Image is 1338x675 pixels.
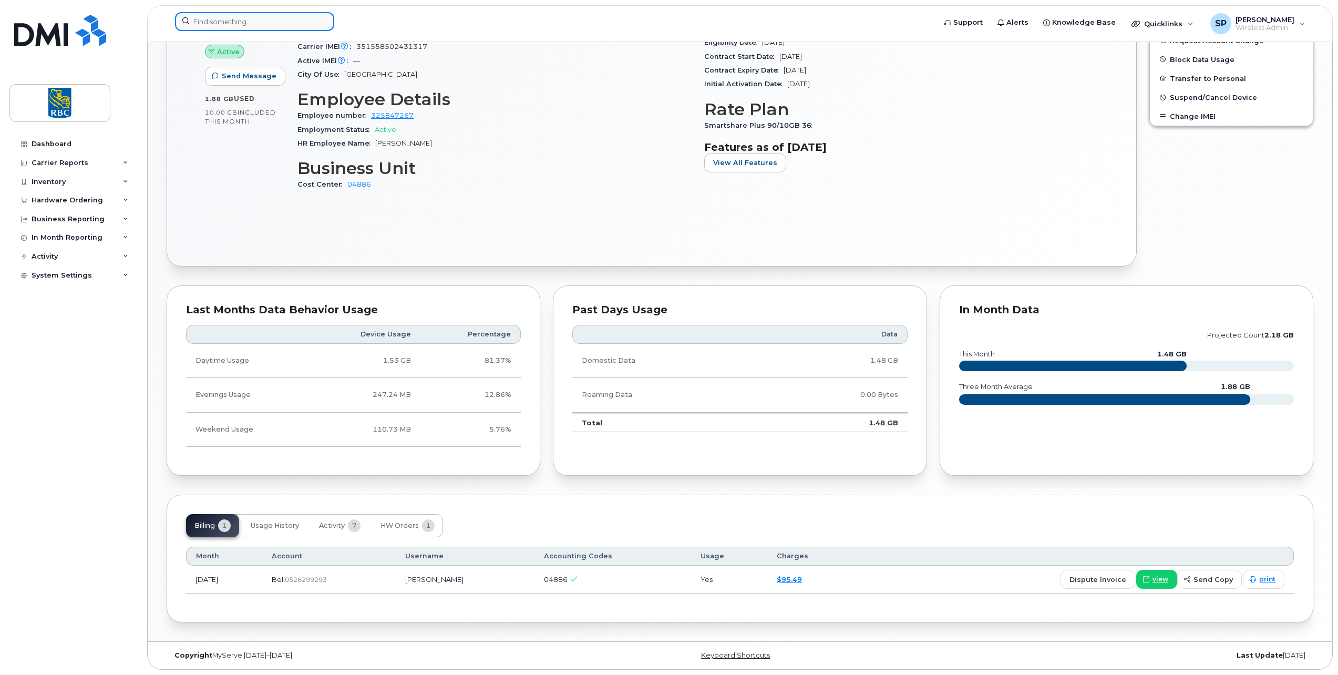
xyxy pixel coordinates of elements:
th: Month [186,547,262,566]
span: 1 [422,519,435,532]
button: send copy [1177,570,1242,589]
span: 351558502431317 [356,43,427,50]
span: print [1259,575,1275,584]
span: 1.88 GB [205,95,234,103]
th: Accounting Codes [534,547,691,566]
td: Yes [691,566,767,594]
span: City Of Use [297,70,344,78]
td: [PERSON_NAME] [396,566,534,594]
span: [DATE] [784,66,806,74]
span: Eligibility Date [704,38,762,46]
text: projected count [1207,331,1294,339]
td: Roaming Data [572,378,760,412]
th: Device Usage [309,325,420,344]
div: MyServe [DATE]–[DATE] [167,651,549,660]
div: Savan Patel [1203,13,1313,34]
button: Suspend/Cancel Device [1150,88,1313,107]
span: [DATE] [779,53,802,60]
td: 1.53 GB [309,344,420,378]
button: Send Message [205,67,285,86]
div: In Month Data [959,305,1294,315]
td: 0.00 Bytes [760,378,908,412]
div: Quicklinks [1124,13,1201,34]
span: SP [1215,17,1227,30]
span: Suspend/Cancel Device [1170,94,1257,101]
span: [DATE] [787,80,810,88]
td: 12.86% [420,378,521,412]
td: 1.48 GB [760,344,908,378]
span: Employee number [297,111,371,119]
td: Evenings Usage [186,378,309,412]
td: 81.37% [420,344,521,378]
span: 0526299293 [285,576,327,584]
span: HW Orders [380,521,419,530]
a: Knowledge Base [1036,12,1123,33]
span: Send Message [222,71,276,81]
h3: Features as of [DATE] [704,141,1098,154]
span: 10.00 GB [205,109,238,116]
a: Alerts [990,12,1036,33]
span: View All Features [713,158,777,168]
button: Block Data Usage [1150,50,1313,69]
span: Support [953,17,983,28]
h3: Business Unit [297,159,692,178]
div: Past Days Usage [572,305,907,315]
tspan: 2.18 GB [1264,331,1294,339]
span: Knowledge Base [1052,17,1116,28]
span: Initial Activation Date [704,80,787,88]
span: 7 [348,519,361,532]
button: Transfer to Personal [1150,69,1313,88]
span: Bell [272,575,285,584]
span: Alerts [1006,17,1028,28]
td: 247.24 MB [309,378,420,412]
a: print [1243,570,1284,589]
span: [PERSON_NAME] [1236,15,1294,24]
span: Contract Expiry Date [704,66,784,74]
span: Active IMEI [297,57,353,65]
span: Activity [319,521,345,530]
a: 04886 [347,180,371,188]
a: $95.49 [777,575,802,584]
tr: Weekdays from 6:00pm to 8:00am [186,378,521,412]
span: [GEOGRAPHIC_DATA] [344,70,417,78]
th: Percentage [420,325,521,344]
span: view [1152,575,1168,584]
th: Account [262,547,395,566]
h3: Rate Plan [704,100,1098,119]
span: dispute invoice [1069,575,1126,585]
td: 1.48 GB [760,413,908,433]
h3: Employee Details [297,90,692,109]
a: Keyboard Shortcuts [701,651,770,659]
tr: Friday from 6:00pm to Monday 8:00am [186,413,521,447]
span: Active [375,126,396,134]
span: Quicklinks [1144,19,1182,28]
span: Smartshare Plus 90/10GB 36 [704,121,817,129]
text: 1.88 GB [1221,383,1250,391]
strong: Copyright [174,651,212,659]
text: this month [959,350,995,358]
span: included this month [205,108,276,126]
span: Wireless Admin [1236,24,1294,32]
td: [DATE] [186,566,262,594]
span: 04886 [544,575,568,584]
span: Cost Center [297,180,347,188]
text: three month average [959,383,1033,391]
span: Active [217,47,240,57]
th: Data [760,325,908,344]
span: Contract Start Date [704,53,779,60]
a: Support [937,12,990,33]
td: Domestic Data [572,344,760,378]
a: 325847267 [371,111,414,119]
text: 1.48 GB [1157,350,1187,358]
td: 5.76% [420,413,521,447]
td: Total [572,413,760,433]
span: [PERSON_NAME] [375,139,432,147]
div: [DATE] [931,651,1313,660]
span: HR Employee Name [297,139,375,147]
th: Username [396,547,534,566]
td: Daytime Usage [186,344,309,378]
span: [DATE] [762,38,785,46]
button: View All Features [704,154,786,172]
span: Employment Status [297,126,375,134]
th: Charges [767,547,858,566]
